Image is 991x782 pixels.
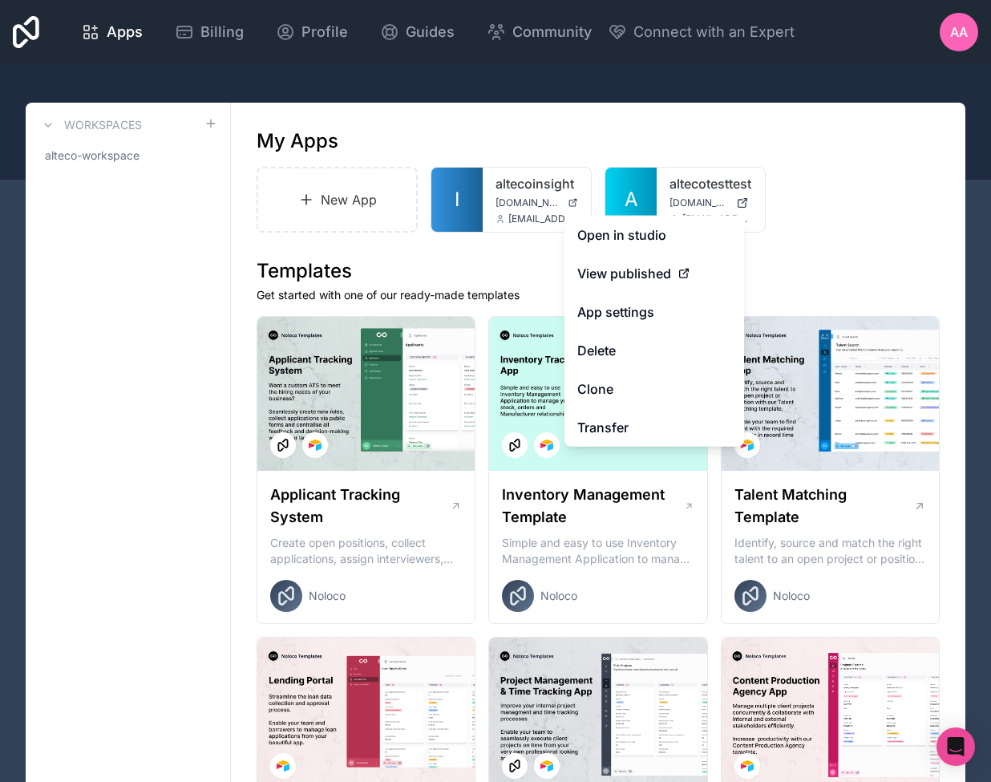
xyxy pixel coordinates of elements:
a: alteco-workspace [38,141,217,170]
button: Connect with an Expert [608,21,795,43]
a: altecotesttest [669,174,752,193]
span: [EMAIL_ADDRESS][DOMAIN_NAME] [508,213,578,225]
img: Airtable Logo [309,439,322,452]
p: Create open positions, collect applications, assign interviewers, centralise candidate feedback a... [270,535,462,567]
a: Workspaces [38,115,142,135]
a: [DOMAIN_NAME] [496,197,578,209]
a: App settings [564,293,744,331]
h1: Templates [257,258,940,284]
span: Noloco [309,588,346,604]
a: New App [257,167,418,233]
a: Community [474,14,605,50]
a: Clone [564,370,744,408]
a: I [431,168,483,232]
a: View published [564,254,744,293]
a: Open in studio [564,216,744,254]
a: [DOMAIN_NAME] [669,197,752,209]
img: Airtable Logo [277,760,289,772]
span: alteco-workspace [45,148,140,164]
a: altecoinsight [496,174,578,193]
img: Airtable Logo [540,439,553,452]
a: A [605,168,657,232]
span: [DOMAIN_NAME] [496,197,561,209]
p: Get started with one of our ready-made templates [257,287,940,303]
span: Billing [200,21,244,43]
span: Community [512,21,592,43]
span: Apps [107,21,143,43]
p: Identify, source and match the right talent to an open project or position with our Talent Matchi... [734,535,926,567]
img: Airtable Logo [741,760,754,772]
a: Apps [68,14,156,50]
img: Airtable Logo [741,439,754,452]
a: Profile [263,14,361,50]
span: Profile [301,21,348,43]
span: Noloco [773,588,810,604]
img: Airtable Logo [540,760,553,772]
span: AA [950,22,968,42]
h1: My Apps [257,128,338,154]
span: Connect with an Expert [633,21,795,43]
button: Delete [564,331,744,370]
a: Guides [367,14,467,50]
h1: Applicant Tracking System [270,484,450,529]
span: [EMAIL_ADDRESS][DOMAIN_NAME] [682,213,752,225]
span: View published [577,264,671,283]
h1: Inventory Management Template [502,484,684,529]
p: Simple and easy to use Inventory Management Application to manage your stock, orders and Manufact... [502,535,694,567]
span: [DOMAIN_NAME] [669,197,730,209]
a: Billing [162,14,257,50]
span: Guides [406,21,455,43]
h1: Talent Matching Template [734,484,914,529]
a: Transfer [564,408,744,447]
h3: Workspaces [64,117,142,133]
div: Open Intercom Messenger [936,727,975,766]
span: Noloco [540,588,577,604]
span: A [625,187,638,213]
span: I [455,187,459,213]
